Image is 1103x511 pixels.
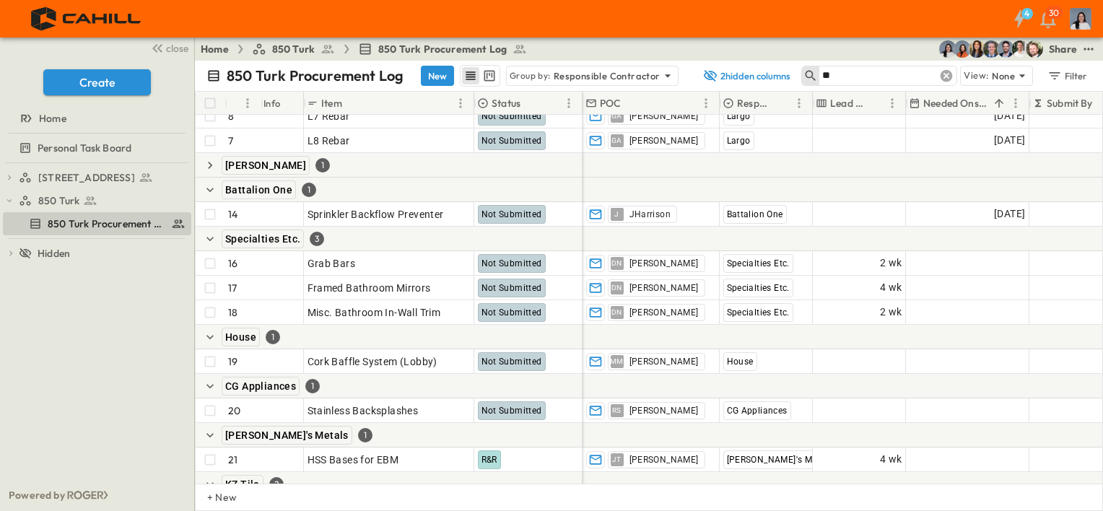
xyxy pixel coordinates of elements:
[884,95,901,112] button: Menu
[228,453,237,467] p: 21
[954,40,971,58] img: Stephanie McNeill (smcneill@cahill-sf.com)
[481,357,542,367] span: Not Submitted
[492,96,520,110] p: Status
[228,134,233,148] p: 7
[48,217,165,231] span: 850 Turk Procurement Log
[510,69,551,83] p: Group by:
[345,95,361,111] button: Sort
[629,282,699,294] span: [PERSON_NAME]
[1049,42,1077,56] div: Share
[994,108,1025,124] span: [DATE]
[308,281,431,295] span: Framed Bathroom Mirrors
[629,258,699,269] span: [PERSON_NAME]
[308,256,356,271] span: Grab Bars
[166,41,188,56] span: close
[308,354,437,369] span: Cork Baffle System (Lobby)
[228,403,240,418] p: 20
[624,95,640,111] button: Sort
[790,95,808,112] button: Menu
[600,96,622,110] p: POC
[263,83,281,123] div: Info
[308,134,350,148] span: L8 Rebar
[3,214,188,234] a: 850 Turk Procurement Log
[480,67,498,84] button: kanban view
[481,136,542,146] span: Not Submitted
[481,209,542,219] span: Not Submitted
[727,136,751,146] span: Largo
[308,109,350,123] span: L7 Rebar
[378,42,507,56] span: 850 Turk Procurement Log
[225,160,306,171] span: [PERSON_NAME]
[994,132,1025,149] span: [DATE]
[3,166,191,189] div: [STREET_ADDRESS]test
[38,170,135,185] span: [STREET_ADDRESS]
[38,193,79,208] span: 850 Turk
[560,95,577,112] button: Menu
[481,258,542,268] span: Not Submitted
[3,136,191,160] div: Personal Task Boardtest
[38,141,131,155] span: Personal Task Board
[991,95,1007,111] button: Sort
[629,209,671,220] span: JHarrison
[982,40,1000,58] img: Jared Salin (jsalin@cahill-sf.com)
[201,42,536,56] nav: breadcrumbs
[697,95,715,112] button: Menu
[19,167,188,188] a: [STREET_ADDRESS]
[228,281,237,295] p: 17
[1011,40,1029,58] img: Kyle Baltes (kbaltes@cahill-sf.com)
[880,255,902,271] span: 2 wk
[727,357,754,367] span: House
[358,428,372,442] div: 1
[727,258,790,268] span: Specialties Etc.
[727,406,788,416] span: CG Appliances
[1080,40,1097,58] button: test
[611,140,622,141] span: GA
[315,158,330,172] div: 1
[145,38,191,58] button: close
[629,110,699,122] span: [PERSON_NAME]
[629,356,699,367] span: [PERSON_NAME]
[1026,40,1043,58] img: Daniel Esposito (desposito@cahill-sf.com)
[629,135,699,147] span: [PERSON_NAME]
[227,66,404,86] p: 850 Turk Procurement Log
[305,379,320,393] div: 1
[481,283,542,293] span: Not Submitted
[39,111,66,126] span: Home
[939,40,956,58] img: Cindy De Leon (cdeleon@cahill-sf.com)
[225,331,256,343] span: House
[230,95,246,111] button: Sort
[994,206,1025,222] span: [DATE]
[228,207,237,222] p: 14
[880,451,902,468] span: 4 wk
[308,453,399,467] span: HSS Bases for EBM
[775,95,790,111] button: Sort
[727,455,833,465] span: [PERSON_NAME]'s Metals
[868,95,884,111] button: Sort
[880,279,902,296] span: 4 wk
[207,490,216,505] p: + New
[997,40,1014,58] img: Casey Kasten (ckasten@cahill-sf.com)
[225,380,296,392] span: CG Appliances
[272,42,315,56] span: 850 Turk
[830,96,865,110] p: Lead Time
[3,138,188,158] a: Personal Task Board
[481,406,542,416] span: Not Submitted
[481,111,542,121] span: Not Submitted
[1024,8,1029,19] h6: 4
[421,66,454,86] button: New
[1042,66,1091,86] button: Filter
[43,69,151,95] button: Create
[321,96,342,110] p: Item
[727,209,783,219] span: Battalion One
[225,479,260,490] span: KZ Tile
[611,287,622,288] span: DN
[228,305,237,320] p: 18
[358,42,527,56] a: 850 Turk Procurement Log
[228,256,237,271] p: 16
[17,4,157,34] img: 4f72bfc4efa7236828875bac24094a5ddb05241e32d018417354e964050affa1.png
[308,403,419,418] span: Stainless Backsplashes
[225,184,292,196] span: Battalion One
